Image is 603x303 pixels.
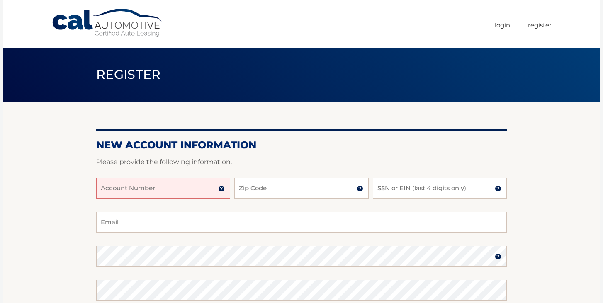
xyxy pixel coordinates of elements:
[96,212,507,233] input: Email
[51,8,163,38] a: Cal Automotive
[495,185,501,192] img: tooltip.svg
[96,139,507,151] h2: New Account Information
[234,178,368,199] input: Zip Code
[373,178,507,199] input: SSN or EIN (last 4 digits only)
[96,156,507,168] p: Please provide the following information.
[96,67,161,82] span: Register
[218,185,225,192] img: tooltip.svg
[357,185,363,192] img: tooltip.svg
[495,18,510,32] a: Login
[495,253,501,260] img: tooltip.svg
[528,18,552,32] a: Register
[96,178,230,199] input: Account Number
